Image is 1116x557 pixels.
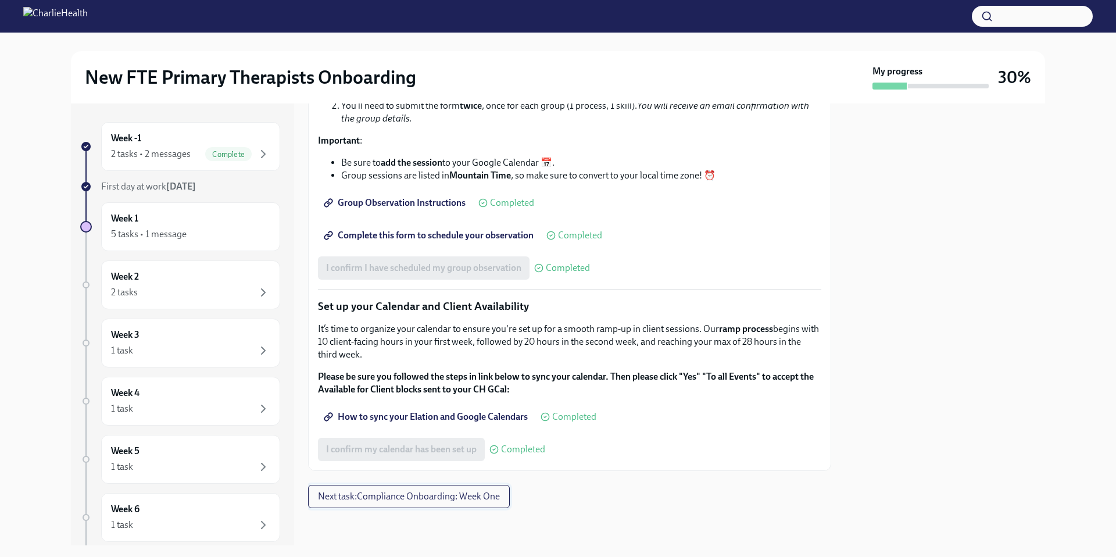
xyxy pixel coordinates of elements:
[501,445,545,454] span: Completed
[80,260,280,309] a: Week 22 tasks
[318,224,542,247] a: Complete this form to schedule your observation
[318,491,500,502] span: Next task : Compliance Onboarding: Week One
[111,387,139,399] h6: Week 4
[23,7,88,26] img: CharlieHealth
[111,212,138,225] h6: Week 1
[80,377,280,426] a: Week 41 task
[111,460,133,473] div: 1 task
[166,181,196,192] strong: [DATE]
[85,66,416,89] h2: New FTE Primary Therapists Onboarding
[80,435,280,484] a: Week 51 task
[111,270,139,283] h6: Week 2
[308,485,510,508] button: Next task:Compliance Onboarding: Week One
[101,181,196,192] span: First day at work
[111,519,133,531] div: 1 task
[341,169,821,182] li: Group sessions are listed in , so make sure to convert to your local time zone! ⏰
[326,197,466,209] span: Group Observation Instructions
[111,286,138,299] div: 2 tasks
[558,231,602,240] span: Completed
[205,150,252,159] span: Complete
[326,411,528,423] span: How to sync your Elation and Google Calendars
[719,323,773,334] strong: ramp process
[80,180,280,193] a: First day at work[DATE]
[111,148,191,160] div: 2 tasks • 2 messages
[111,503,139,516] h6: Week 6
[490,198,534,208] span: Completed
[318,134,821,147] p: :
[318,299,821,314] p: Set up your Calendar and Client Availability
[80,319,280,367] a: Week 31 task
[449,170,511,181] strong: Mountain Time
[111,132,141,145] h6: Week -1
[111,228,187,241] div: 5 tasks • 1 message
[80,122,280,171] a: Week -12 tasks • 2 messagesComplete
[80,493,280,542] a: Week 61 task
[546,263,590,273] span: Completed
[111,445,139,458] h6: Week 5
[318,405,536,429] a: How to sync your Elation and Google Calendars
[552,412,596,422] span: Completed
[998,67,1031,88] h3: 30%
[872,65,922,78] strong: My progress
[80,202,280,251] a: Week 15 tasks • 1 message
[381,157,442,168] strong: add the session
[318,323,821,361] p: It’s time to organize your calendar to ensure you're set up for a smooth ramp-up in client sessio...
[318,191,474,215] a: Group Observation Instructions
[460,100,482,111] strong: twice
[341,100,809,124] em: You will receive an email confirmation with the group details.
[341,99,821,125] li: You’ll need to submit the form , once for each group (1 process, 1 skill).
[111,344,133,357] div: 1 task
[341,156,821,169] li: Be sure to to your Google Calendar 📅.
[318,135,360,146] strong: Important
[111,402,133,415] div: 1 task
[318,371,814,395] strong: Please be sure you followed the steps in link below to sync your calendar. Then please click "Yes...
[326,230,534,241] span: Complete this form to schedule your observation
[111,329,139,341] h6: Week 3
